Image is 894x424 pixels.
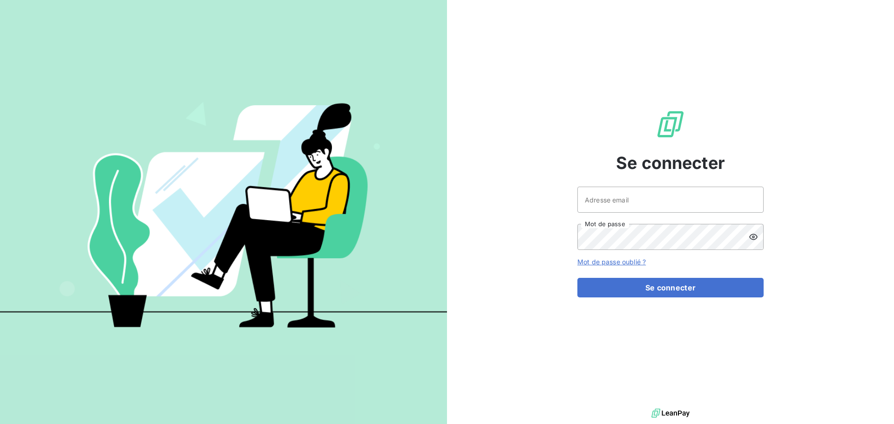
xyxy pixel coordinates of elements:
a: Mot de passe oublié ? [577,258,646,266]
input: placeholder [577,187,764,213]
img: logo [651,406,690,420]
img: Logo LeanPay [656,109,685,139]
span: Se connecter [616,150,725,175]
button: Se connecter [577,278,764,297]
